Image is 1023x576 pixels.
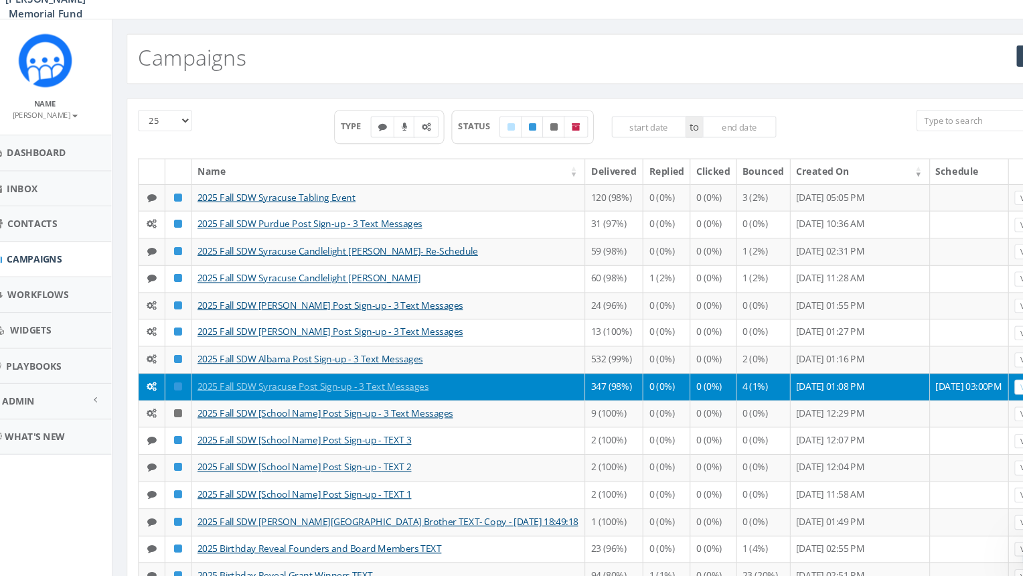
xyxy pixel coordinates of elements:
i: Published [183,456,191,465]
i: Published [183,279,191,288]
td: 0 (0%) [666,398,709,423]
span: What's New [25,426,81,438]
td: 2 (100%) [568,448,622,474]
img: Rally_Corp_Icon.png [37,55,88,105]
td: 4 (1%) [710,372,760,398]
i: Text SMS [158,204,167,212]
td: 0 (0%) [622,499,666,524]
td: 0 (0%) [710,423,760,448]
th: Delivered [568,172,622,196]
label: Draft [487,132,509,152]
th: Clicked [666,172,709,196]
a: View [969,353,997,367]
a: View [969,530,997,545]
h2: Campaigns [149,66,250,88]
th: Created On: activate to sort column ascending [760,172,890,196]
td: 1 (100%) [568,499,622,524]
i: Automated Message [157,305,167,313]
label: Automated Message [407,132,430,152]
a: 2025 Fall SDW [PERSON_NAME] Post Sign-up - 3 Text Messages [205,328,453,340]
td: 3 (2%) [710,196,760,221]
small: [PERSON_NAME] [32,127,93,136]
i: Published [515,138,522,146]
a: [PERSON_NAME] [32,125,93,137]
i: Published [183,532,191,541]
td: 59 (98%) [568,246,622,271]
a: 2025 Fall SDW Syracuse Tabling Event [205,202,353,214]
td: 0 (0%) [622,372,666,398]
td: 0 (0%) [710,297,760,322]
td: 0 (0%) [622,321,666,347]
a: 2025 Birthday Reveal Grant Winners TEXT [205,555,369,567]
td: [DATE] 02:31 PM [760,246,890,271]
td: 1 (1%) [622,549,666,575]
td: [DATE] 01:27 PM [760,321,890,347]
iframe: Intercom live chat [977,530,1010,563]
span: Campaigns [27,260,78,272]
td: 0 (0%) [622,196,666,221]
td: 0 (0%) [710,398,760,423]
span: Playbooks [26,360,78,372]
i: Published [183,204,191,212]
td: 0 (0%) [666,549,709,575]
i: Published [183,254,191,263]
span: 1 [1005,530,1016,541]
span: STATUS [449,135,488,147]
i: Unpublished [535,138,542,146]
td: 94 (80%) [568,549,622,575]
label: Unpublished [528,132,549,152]
i: Text SMS [158,482,167,490]
td: [DATE] 12:04 PM [760,448,890,474]
td: 0 (0%) [622,474,666,499]
a: View [969,252,997,266]
a: 2025 Fall SDW Purdue Post Sign-up - 3 Text Messages [205,226,415,238]
a: View [969,404,997,418]
a: 2025 Fall SDW [PERSON_NAME][GEOGRAPHIC_DATA] Brother TEXT- Copy - [DATE] 18:49:18 [205,505,561,517]
td: 1 (2%) [710,246,760,271]
a: View [969,556,997,570]
a: 2025 Fall SDW [School Name] Post Sign-up - 3 Text Messages [205,404,444,416]
th: Name: activate to sort column ascending [200,172,568,196]
td: 0 (0%) [622,423,666,448]
i: Published [183,482,191,490]
td: 0 (0%) [710,321,760,347]
td: 0 (0%) [622,398,666,423]
span: TYPE [339,135,368,147]
td: [DATE] 11:28 AM [760,271,890,297]
i: Published [183,228,191,237]
i: Ringless Voice Mail [396,138,401,146]
td: 1 (2%) [622,271,666,297]
td: 2 (100%) [568,423,622,448]
td: 2 (100%) [568,474,622,499]
td: 0 (0%) [666,474,709,499]
td: 0 (0%) [622,220,666,246]
span: Inbox [27,194,56,206]
td: 0 (0%) [666,524,709,550]
label: Ringless Voice Mail [388,132,408,152]
td: 0 (0%) [622,297,666,322]
td: 0 (0%) [710,474,760,499]
td: 24 (96%) [568,297,622,322]
a: View [969,429,997,443]
i: Automated Message [414,138,423,146]
a: 2025 Fall SDW [School Name] Post Sign-up - TEXT 1 [205,480,405,492]
td: 0 (0%) [666,297,709,322]
td: 0 (0%) [666,448,709,474]
td: 0 (0%) [622,448,666,474]
span: to [662,132,678,152]
a: 2025 Fall SDW Syracuse Candlelight [PERSON_NAME] [205,277,414,289]
td: [DATE] 01:16 PM [760,347,890,372]
i: Text SMS [158,532,167,541]
td: 0 (0%) [666,347,709,372]
i: Text SMS [158,254,167,263]
small: Name [52,116,73,125]
i: Automated Message [157,406,167,415]
i: Published [183,380,191,389]
td: 23 (96%) [568,524,622,550]
i: Published [183,305,191,313]
span: Widgets [29,326,68,338]
td: 0 (0%) [710,448,760,474]
td: [DATE] 01:08 PM [760,372,890,398]
th: Bounced [710,172,760,196]
td: [DATE] 11:58 AM [760,474,890,499]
